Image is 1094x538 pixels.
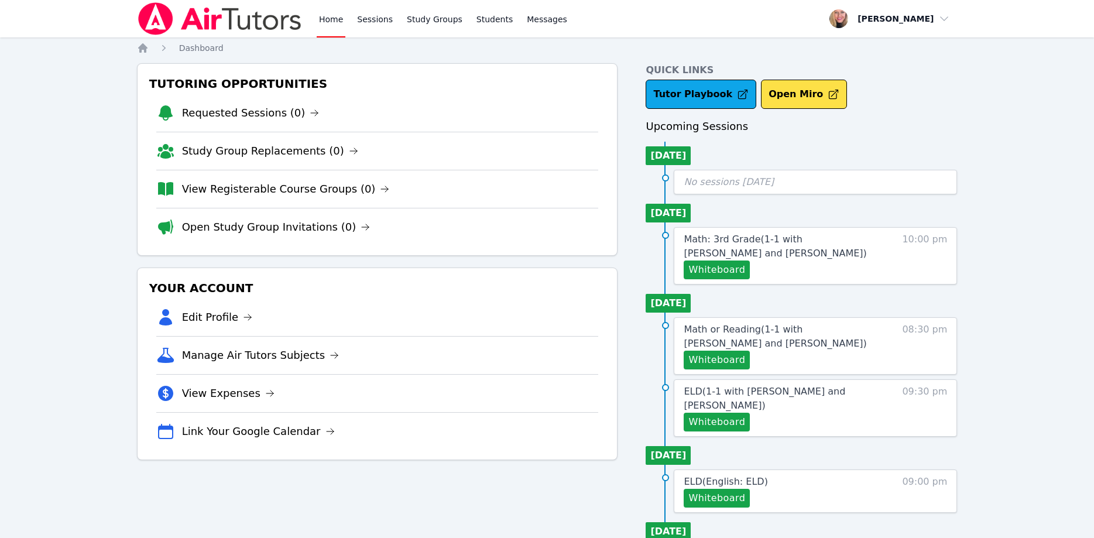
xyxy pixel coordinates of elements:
[646,80,756,109] a: Tutor Playbook
[684,261,750,279] button: Whiteboard
[684,323,881,351] a: Math or Reading(1-1 with [PERSON_NAME] and [PERSON_NAME])
[684,351,750,369] button: Whiteboard
[646,118,957,135] h3: Upcoming Sessions
[646,204,691,222] li: [DATE]
[137,2,303,35] img: Air Tutors
[179,42,224,54] a: Dashboard
[646,446,691,465] li: [DATE]
[684,234,866,259] span: Math: 3rd Grade ( 1-1 with [PERSON_NAME] and [PERSON_NAME] )
[182,309,253,325] a: Edit Profile
[684,475,767,489] a: ELD(English: ELD)
[684,385,881,413] a: ELD(1-1 with [PERSON_NAME] and [PERSON_NAME])
[147,73,608,94] h3: Tutoring Opportunities
[147,277,608,299] h3: Your Account
[646,294,691,313] li: [DATE]
[182,423,335,440] a: Link Your Google Calendar
[684,413,750,431] button: Whiteboard
[182,385,275,402] a: View Expenses
[179,43,224,53] span: Dashboard
[527,13,567,25] span: Messages
[684,386,845,411] span: ELD ( 1-1 with [PERSON_NAME] and [PERSON_NAME] )
[137,42,958,54] nav: Breadcrumb
[684,232,881,261] a: Math: 3rd Grade(1-1 with [PERSON_NAME] and [PERSON_NAME])
[902,385,947,431] span: 09:30 pm
[182,347,339,364] a: Manage Air Tutors Subjects
[646,146,691,165] li: [DATE]
[684,324,866,349] span: Math or Reading ( 1-1 with [PERSON_NAME] and [PERSON_NAME] )
[761,80,847,109] button: Open Miro
[684,176,774,187] span: No sessions [DATE]
[182,105,320,121] a: Requested Sessions (0)
[902,475,947,508] span: 09:00 pm
[684,489,750,508] button: Whiteboard
[182,219,371,235] a: Open Study Group Invitations (0)
[182,181,390,197] a: View Registerable Course Groups (0)
[646,63,957,77] h4: Quick Links
[182,143,358,159] a: Study Group Replacements (0)
[902,323,947,369] span: 08:30 pm
[684,476,767,487] span: ELD ( English: ELD )
[902,232,947,279] span: 10:00 pm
